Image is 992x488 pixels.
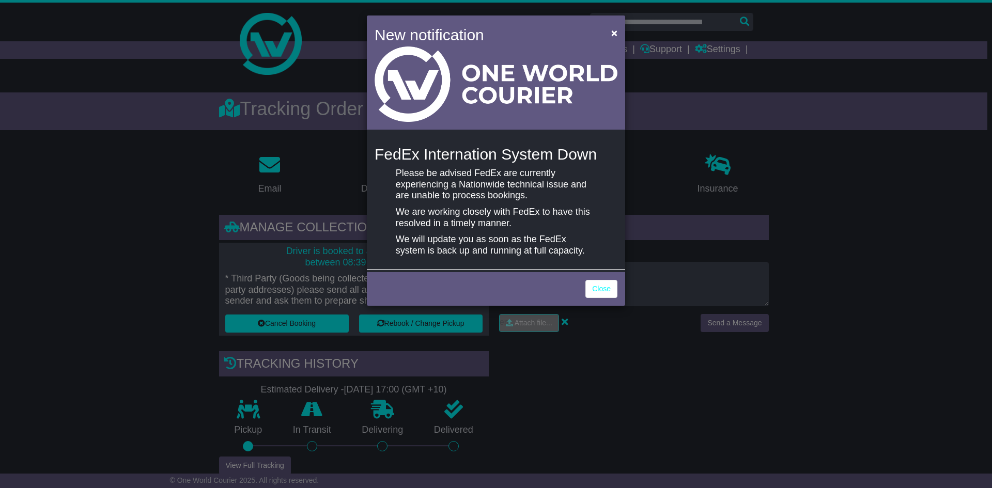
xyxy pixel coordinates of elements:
img: Light [375,46,617,122]
p: We will update you as soon as the FedEx system is back up and running at full capacity. [396,234,596,256]
h4: New notification [375,23,596,46]
h4: FedEx Internation System Down [375,146,617,163]
button: Close [606,22,623,43]
a: Close [585,280,617,298]
p: Please be advised FedEx are currently experiencing a Nationwide technical issue and are unable to... [396,168,596,201]
p: We are working closely with FedEx to have this resolved in a timely manner. [396,207,596,229]
span: × [611,27,617,39]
